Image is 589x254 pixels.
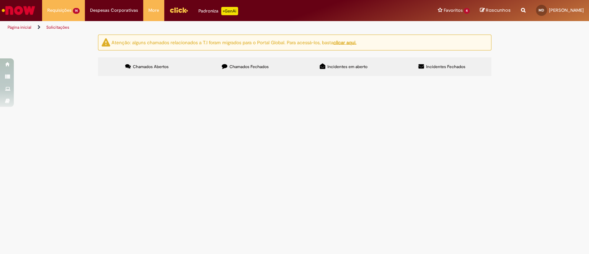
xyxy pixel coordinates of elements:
[426,64,465,69] span: Incidentes Fechados
[229,64,269,69] span: Chamados Fechados
[47,7,71,14] span: Requisições
[549,7,584,13] span: [PERSON_NAME]
[486,7,511,13] span: Rascunhos
[1,3,36,17] img: ServiceNow
[90,7,138,14] span: Despesas Corporativas
[148,7,159,14] span: More
[221,7,238,15] p: +GenAi
[464,8,470,14] span: 4
[133,64,169,69] span: Chamados Abertos
[480,7,511,14] a: Rascunhos
[111,39,356,45] ng-bind-html: Atenção: alguns chamados relacionados a T.I foram migrados para o Portal Global. Para acessá-los,...
[46,25,69,30] a: Solicitações
[198,7,238,15] div: Padroniza
[169,5,188,15] img: click_logo_yellow_360x200.png
[443,7,462,14] span: Favoritos
[333,39,356,45] a: clicar aqui.
[539,8,544,12] span: MD
[73,8,80,14] span: 14
[8,25,31,30] a: Página inicial
[327,64,367,69] span: Incidentes em aberto
[5,21,387,34] ul: Trilhas de página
